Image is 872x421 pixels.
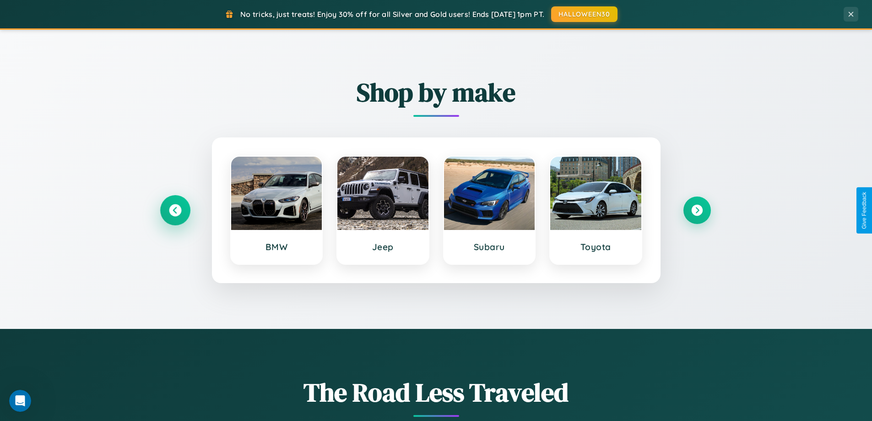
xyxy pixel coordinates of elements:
[453,241,526,252] h3: Subaru
[551,6,617,22] button: HALLOWEEN30
[240,10,544,19] span: No tricks, just treats! Enjoy 30% off for all Silver and Gold users! Ends [DATE] 1pm PT.
[347,241,419,252] h3: Jeep
[162,375,711,410] h1: The Road Less Traveled
[861,192,867,229] div: Give Feedback
[240,241,313,252] h3: BMW
[9,390,31,412] iframe: Intercom live chat
[559,241,632,252] h3: Toyota
[162,75,711,110] h2: Shop by make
